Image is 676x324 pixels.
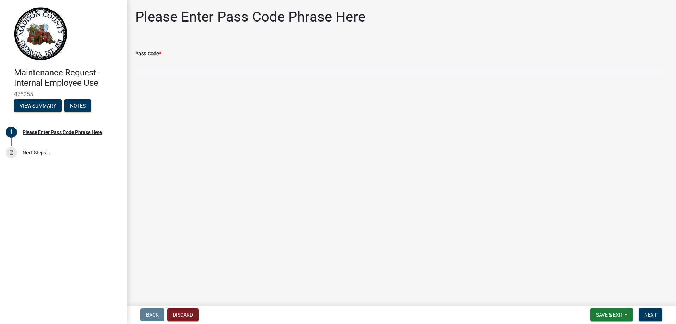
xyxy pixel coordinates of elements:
span: Back [146,312,159,318]
button: View Summary [14,99,62,112]
button: Save & Exit [590,308,633,321]
wm-modal-confirm: Notes [64,103,91,109]
h4: Maintenance Request - Internal Employee Use [14,68,121,88]
div: 2 [6,147,17,158]
wm-modal-confirm: Summary [14,103,62,109]
button: Next [639,308,662,321]
span: 476255 [14,91,113,98]
button: Notes [64,99,91,112]
label: Pass Code [135,51,161,56]
button: Back [140,308,164,321]
span: Next [644,312,657,318]
button: Discard [167,308,199,321]
div: Please Enter Pass Code Phrase Here [23,130,102,135]
h1: Please Enter Pass Code Phrase Here [135,8,365,25]
span: Save & Exit [596,312,623,318]
img: Madison County, Georgia [14,7,67,60]
div: 1 [6,127,17,138]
